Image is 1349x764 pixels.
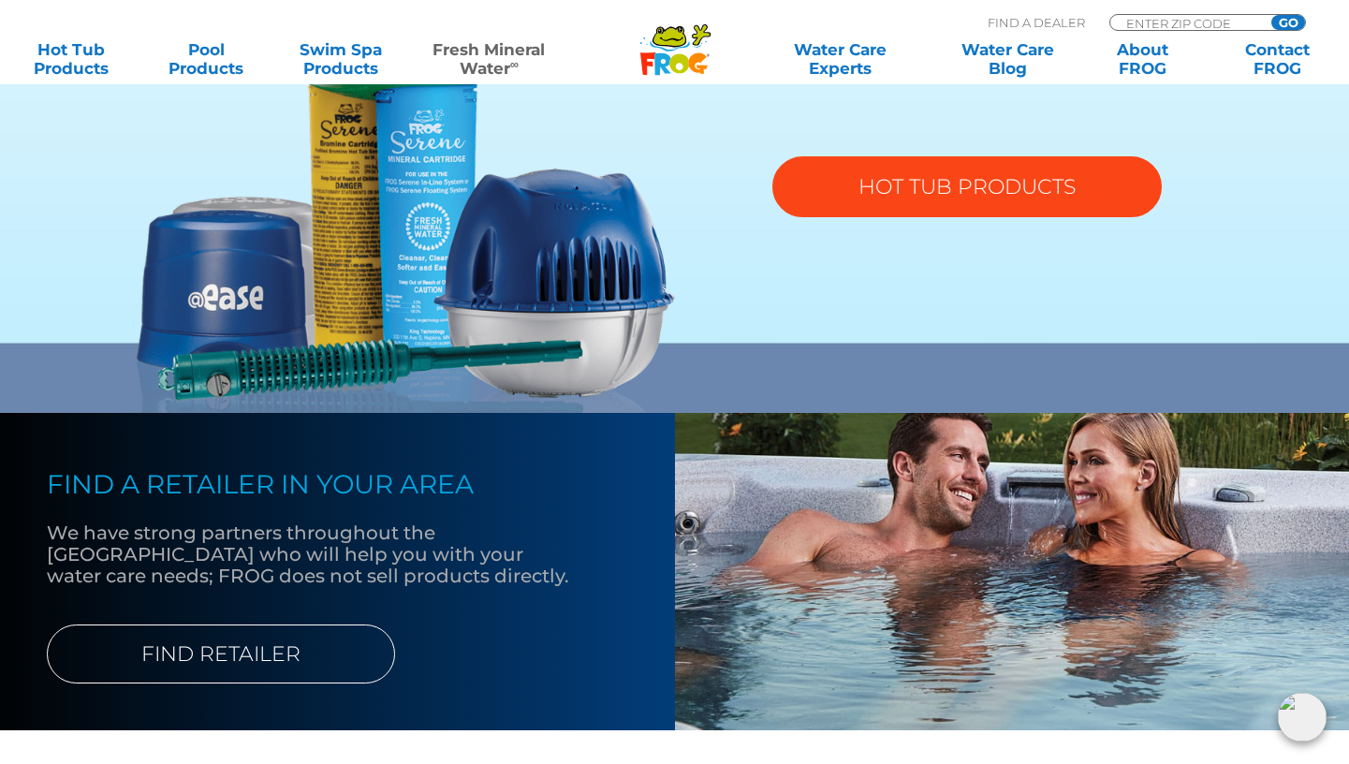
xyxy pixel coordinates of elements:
[137,7,675,413] img: fmw-hot-tub-product-v2
[19,40,124,78] a: Hot TubProducts
[47,522,581,587] p: We have strong partners throughout the [GEOGRAPHIC_DATA] who will help you with your water care n...
[1225,40,1330,78] a: ContactFROG
[510,57,519,71] sup: ∞
[772,156,1162,217] a: HOT TUB PRODUCTS
[755,40,926,78] a: Water CareExperts
[956,40,1061,78] a: Water CareBlog
[1124,15,1251,31] input: Zip Code Form
[288,40,393,78] a: Swim SpaProducts
[154,40,258,78] a: PoolProducts
[47,469,581,499] h4: FIND A RETAILER IN YOUR AREA
[47,624,395,683] a: FIND RETAILER
[423,40,554,78] a: Fresh MineralWater∞
[1278,693,1327,742] img: openIcon
[1091,40,1195,78] a: AboutFROG
[988,14,1085,31] p: Find A Dealer
[1271,15,1305,30] input: GO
